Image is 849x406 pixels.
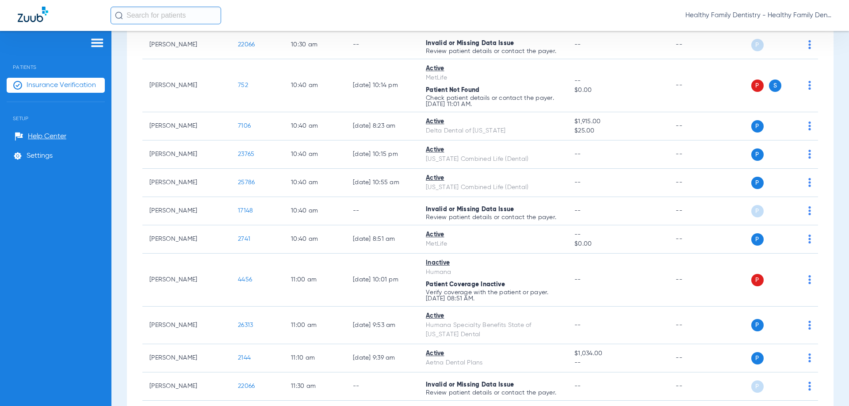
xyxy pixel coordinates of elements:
div: MetLife [426,73,560,83]
span: P [751,352,764,364]
span: $0.00 [574,239,662,249]
img: group-dot-blue.svg [808,40,811,49]
span: $1,915.00 [574,117,662,126]
div: Inactive [426,258,560,268]
td: [DATE] 10:01 PM [346,254,419,307]
div: Delta Dental of [US_STATE] [426,126,560,136]
iframe: Chat Widget [805,364,849,406]
input: Search for patients [111,7,221,24]
div: Active [426,230,560,239]
span: P [751,380,764,393]
span: $25.00 [574,126,662,136]
span: 4456 [238,277,252,283]
span: 7106 [238,123,251,129]
td: -- [669,372,728,401]
div: Active [426,117,560,126]
td: [PERSON_NAME] [142,225,231,254]
span: P [751,233,764,246]
div: Aetna Dental Plans [426,358,560,368]
span: P [751,148,764,161]
span: Invalid or Missing Data Issue [426,40,514,46]
span: -- [574,358,662,368]
p: Review patient details or contact the payer. [426,48,560,54]
td: [DATE] 8:51 AM [346,225,419,254]
td: [PERSON_NAME] [142,112,231,140]
span: 26313 [238,322,253,328]
span: Invalid or Missing Data Issue [426,382,514,388]
td: 10:40 AM [284,140,346,169]
div: Active [426,64,560,73]
span: 2144 [238,355,251,361]
div: MetLife [426,239,560,249]
td: [PERSON_NAME] [142,140,231,169]
td: [PERSON_NAME] [142,169,231,197]
span: 17148 [238,208,253,214]
span: 752 [238,82,248,88]
td: -- [346,31,419,59]
span: Healthy Family Dentistry - Healthy Family Dentistry [685,11,831,20]
span: -- [574,179,581,186]
span: 2741 [238,236,250,242]
img: group-dot-blue.svg [808,206,811,215]
td: 11:00 AM [284,254,346,307]
td: 10:40 AM [284,197,346,225]
img: group-dot-blue.svg [808,353,811,362]
td: [PERSON_NAME] [142,344,231,372]
span: -- [574,383,581,389]
span: $1,034.00 [574,349,662,358]
td: [PERSON_NAME] [142,197,231,225]
td: [PERSON_NAME] [142,372,231,401]
td: 11:00 AM [284,307,346,344]
span: S [769,80,781,92]
span: Settings [27,152,53,160]
td: -- [669,197,728,225]
img: group-dot-blue.svg [808,275,811,284]
td: [PERSON_NAME] [142,254,231,307]
span: -- [574,322,581,328]
p: Verify coverage with the patient or payer. [DATE] 08:51 AM. [426,289,560,302]
td: 10:40 AM [284,225,346,254]
span: Patients [7,51,105,70]
span: -- [574,208,581,214]
td: -- [669,59,728,112]
img: group-dot-blue.svg [808,321,811,330]
td: 11:30 AM [284,372,346,401]
span: 22066 [238,383,255,389]
img: group-dot-blue.svg [808,81,811,90]
td: 10:40 AM [284,169,346,197]
td: [PERSON_NAME] [142,59,231,112]
span: Patient Coverage Inactive [426,281,505,288]
td: [DATE] 9:39 AM [346,344,419,372]
span: Help Center [28,132,66,141]
span: 22066 [238,42,255,48]
p: Review patient details or contact the payer. [426,390,560,396]
span: -- [574,277,581,283]
td: -- [669,307,728,344]
span: -- [574,230,662,239]
span: P [751,177,764,189]
span: -- [574,76,662,86]
span: P [751,274,764,286]
td: 11:10 AM [284,344,346,372]
div: Active [426,145,560,155]
span: P [751,319,764,331]
td: -- [346,197,419,225]
div: Active [426,174,560,183]
td: -- [669,112,728,140]
td: [DATE] 9:53 AM [346,307,419,344]
a: Help Center [15,132,66,141]
span: P [751,80,764,92]
span: P [751,39,764,51]
div: Humana [426,268,560,277]
p: Check patient details or contact the payer. [DATE] 11:01 AM. [426,95,560,107]
td: [DATE] 8:23 AM [346,112,419,140]
img: group-dot-blue.svg [808,121,811,130]
td: 10:40 AM [284,59,346,112]
td: -- [669,31,728,59]
td: -- [346,372,419,401]
td: -- [669,344,728,372]
span: -- [574,151,581,157]
span: Patient Not Found [426,87,479,93]
img: hamburger-icon [90,38,104,48]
